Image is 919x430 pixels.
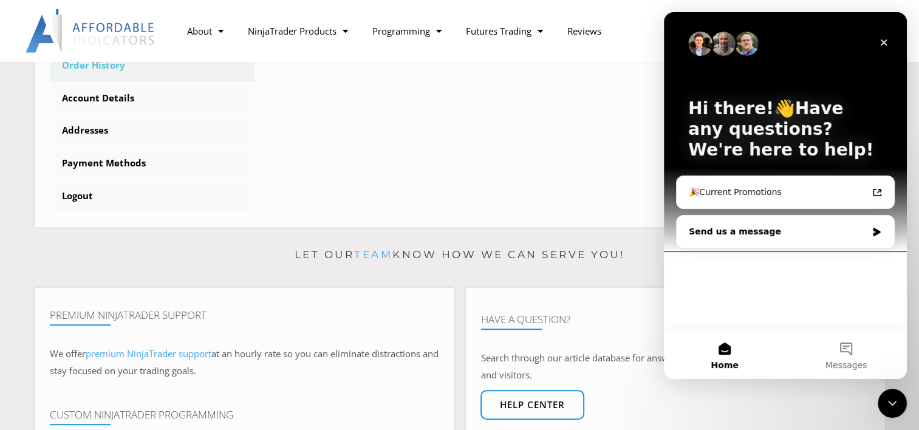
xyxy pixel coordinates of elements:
[354,248,392,261] a: team
[50,115,255,146] a: Addresses
[481,313,870,326] h4: Have A Question?
[481,350,870,384] p: Search through our article database for answers to most common questions from customers and visit...
[360,17,453,45] a: Programming
[50,50,255,81] a: Order History
[453,17,555,45] a: Futures Trading
[174,17,235,45] a: About
[50,180,255,212] a: Logout
[555,17,613,45] a: Reviews
[86,347,211,360] a: premium NinjaTrader support
[50,83,255,114] a: Account Details
[664,12,907,379] iframe: Intercom live chat
[500,400,565,409] span: Help center
[235,17,360,45] a: NinjaTrader Products
[50,347,439,377] span: at an hourly rate so you can eliminate distractions and stay focused on your trading goals.
[50,409,439,421] h4: Custom NinjaTrader Programming
[50,309,439,321] h4: Premium NinjaTrader Support
[35,245,885,265] p: Let our know how we can serve you!
[878,389,907,418] iframe: Intercom live chat
[50,148,255,179] a: Payment Methods
[480,390,584,420] a: Help center
[50,347,86,360] span: We offer
[26,9,156,53] img: LogoAI | Affordable Indicators – NinjaTrader
[174,17,717,45] nav: Menu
